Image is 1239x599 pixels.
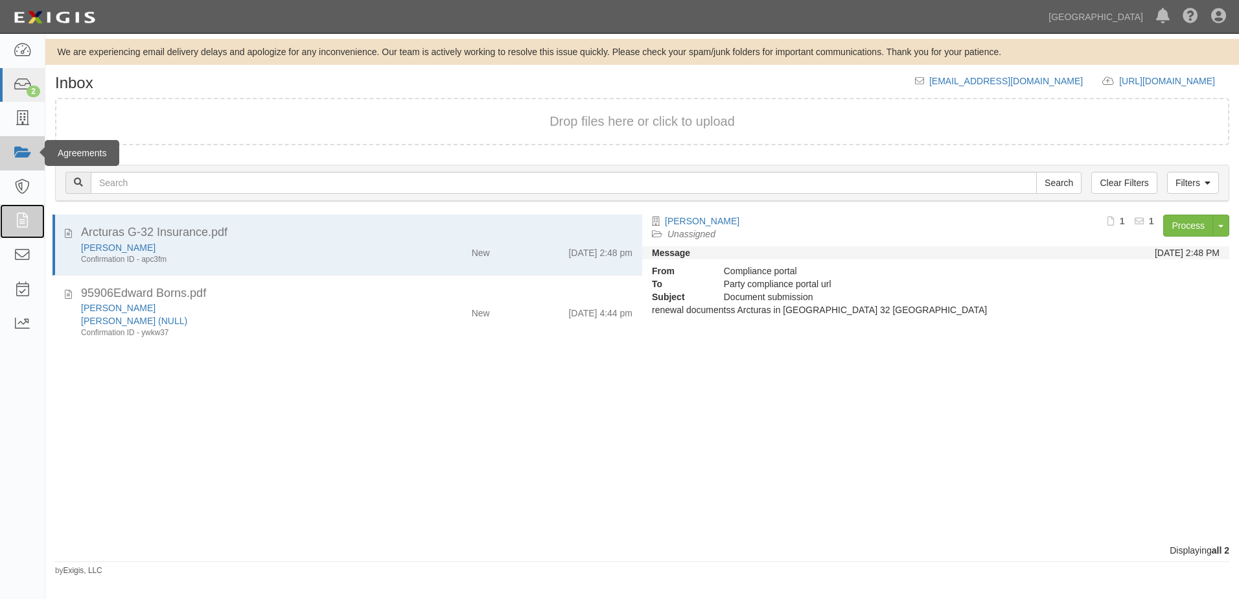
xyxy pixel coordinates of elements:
[1212,545,1229,556] b: all 2
[45,544,1239,557] div: Displaying
[81,327,395,338] div: Confirmation ID - ywkw37
[10,6,99,29] img: logo-5460c22ac91f19d4615b14bd174203de0afe785f0fc80cf4dbbc73dc1793850b.png
[1163,215,1213,237] a: Process
[45,140,119,166] div: Agreements
[714,264,1073,277] div: Compliance portal
[714,277,1073,290] div: Party compliance portal url
[81,254,395,265] div: Confirmation ID - apc3fm
[64,566,102,575] a: Exigis, LLC
[81,316,187,326] a: [PERSON_NAME] (NULL)
[81,242,156,253] a: [PERSON_NAME]
[1167,172,1219,194] a: Filters
[472,241,490,259] div: New
[550,112,735,131] button: Drop files here or click to upload
[667,229,715,239] a: Unassigned
[1036,172,1082,194] input: Search
[1183,9,1198,25] i: Help Center - Complianz
[642,264,714,277] strong: From
[81,314,395,327] div: Mai Tai (NULL)
[1149,216,1154,226] b: 1
[652,248,690,258] strong: Message
[642,290,714,303] strong: Subject
[81,301,395,314] div: Edward Borns
[81,303,156,313] a: [PERSON_NAME]
[1119,76,1229,86] a: [URL][DOMAIN_NAME]
[568,241,632,259] div: [DATE] 2:48 pm
[472,301,490,320] div: New
[1155,246,1220,259] div: [DATE] 2:48 PM
[1120,216,1125,226] b: 1
[27,86,40,97] div: 2
[91,172,1037,194] input: Search
[81,241,395,254] div: Scott Townsend
[642,277,714,290] strong: To
[714,290,1073,303] div: Document submission
[929,76,1083,86] a: [EMAIL_ADDRESS][DOMAIN_NAME]
[55,75,93,91] h1: Inbox
[1042,4,1150,30] a: [GEOGRAPHIC_DATA]
[652,303,1220,316] p: renewal documentss Arcturas in [GEOGRAPHIC_DATA] 32 [GEOGRAPHIC_DATA]
[81,224,632,241] div: Arcturas G-32 Insurance.pdf
[45,45,1239,58] div: We are experiencing email delivery delays and apologize for any inconvenience. Our team is active...
[665,216,739,226] a: [PERSON_NAME]
[55,565,102,576] small: by
[81,285,632,302] div: 95906Edward Borns.pdf
[568,301,632,320] div: [DATE] 4:44 pm
[1091,172,1157,194] a: Clear Filters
